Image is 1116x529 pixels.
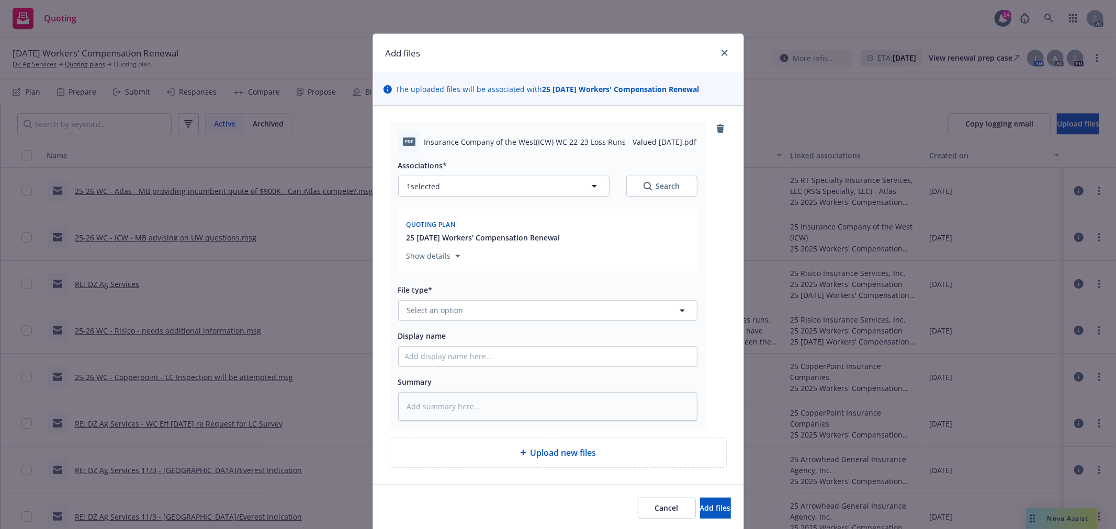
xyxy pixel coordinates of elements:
button: 25 [DATE] Workers' Compensation Renewal [407,232,560,243]
span: Upload new files [531,446,596,459]
span: Add files [700,503,731,513]
a: remove [714,122,727,135]
div: Upload new files [390,438,727,468]
span: The uploaded files will be associated with [396,84,700,95]
span: 1 selected [407,181,441,192]
a: close [718,47,731,59]
span: Insurance Company of the West(ICW) WC 22-23 Loss Runs - Valued [DATE].pdf [424,136,697,147]
span: Cancel [655,503,679,513]
input: Add display name here... [399,347,697,366]
span: File type* [398,285,433,295]
div: Search [644,181,680,191]
button: SearchSearch [626,176,697,197]
strong: 25 [DATE] Workers' Compensation Renewal [543,84,700,94]
span: Display name [398,331,446,341]
button: Cancel [638,498,696,519]
span: Associations* [398,160,447,170]
span: pdf [403,137,415,145]
button: 1selected [398,176,610,197]
button: Show details [402,250,465,262]
span: Summary [398,377,432,387]
button: Select an option [398,300,697,321]
button: Add files [700,498,731,519]
h1: Add files [386,47,421,60]
svg: Search [644,182,652,190]
span: Quoting plan [407,220,456,229]
span: Select an option [407,305,464,316]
